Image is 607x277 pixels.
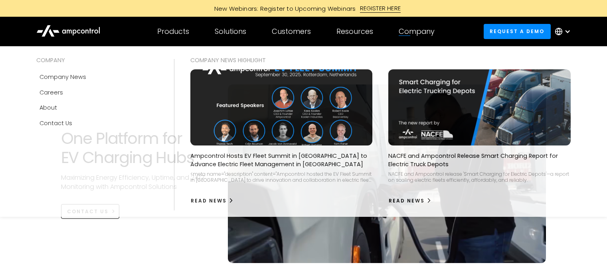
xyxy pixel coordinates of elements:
div: Company news [40,73,86,81]
div: Resources [336,27,373,36]
a: Read News [388,194,432,207]
a: Company news [36,69,158,84]
p: NACFE and Ampcontrol Release Smart Charging Report for Electric Truck Depots [388,152,570,168]
p: Ampcontrol Hosts EV Fleet Summit in [GEOGRAPHIC_DATA] to Advance Electric Fleet Management in [GE... [190,152,372,168]
div: <meta name="description" content="Ampcontrol hosted the EV Fleet Summit in [GEOGRAPHIC_DATA] to d... [190,171,372,183]
div: NACFE and Ampcontrol release 'Smart Charging for Electric Depots'—a report on scaling electric fl... [388,171,570,183]
a: About [36,100,158,115]
a: New Webinars: Register to Upcoming WebinarsREGISTER HERE [124,4,483,13]
div: Products [157,27,189,36]
div: Company [399,27,435,36]
div: Careers [40,88,63,97]
div: New Webinars: Register to Upcoming Webinars [206,4,360,13]
div: Read News [191,197,227,204]
div: Read News [389,197,425,204]
div: Customers [272,27,311,36]
a: Read News [190,194,234,207]
div: COMPANY NEWS Highlight [190,56,571,65]
div: Contact Us [40,119,72,128]
a: Contact Us [36,116,158,131]
div: COMPANY [36,56,158,65]
div: About [40,103,57,112]
div: Solutions [215,27,246,36]
a: Careers [36,85,158,100]
a: Request a demo [484,24,551,39]
div: REGISTER HERE [360,4,401,13]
